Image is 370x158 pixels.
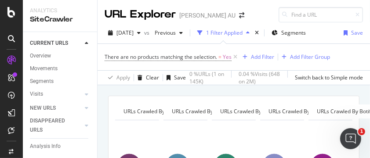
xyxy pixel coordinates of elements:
div: Switch back to Simple mode [295,74,363,81]
span: 1 [358,128,365,135]
div: URL Explorer [105,7,176,22]
button: Apply [105,71,130,85]
div: Visits [30,90,43,99]
span: There are no products matching the selection. [105,53,217,61]
input: Find a URL [279,7,363,22]
div: SiteCrawler [30,14,90,25]
h4: URLs Crawled By Botify By blocked_by_robots_txt [218,104,352,118]
a: NEW URLS [30,104,82,113]
span: Previous [151,29,176,36]
div: Segments [30,77,54,86]
div: Analysis Info [30,142,61,151]
a: CURRENT URLS [30,39,82,48]
button: Save [340,26,363,40]
span: URLs Crawled By Botify By blocked_by_robots_txt [220,108,339,115]
a: DISAPPEARED URLS [30,116,82,135]
div: DISAPPEARED URLS [30,116,74,135]
div: [PERSON_NAME] AU [179,11,236,20]
div: 1 Filter Applied [206,29,243,36]
div: Movements [30,64,58,73]
div: CURRENT URLS [30,39,68,48]
div: Save [351,29,363,36]
div: Add Filter Group [290,53,330,61]
span: Yes [223,51,232,63]
div: Add Filter [251,53,274,61]
div: Analytics [30,7,90,14]
a: Visits [30,90,82,99]
span: Segments [281,29,306,36]
div: Save [174,74,186,81]
h4: URLs Crawled By Botify By for_smartindex [170,104,288,118]
span: URLs Crawled By Botify By for_smartindex [172,108,275,115]
a: Analysis Info [30,142,91,151]
div: Apply [116,74,130,81]
span: vs [144,29,151,36]
span: URLs Crawled By Botify By hn_core_segments [123,108,236,115]
a: Overview [30,51,91,61]
span: 2025 Aug. 3rd [116,29,134,36]
div: 0 % URLs ( 1 on 145K ) [189,70,228,85]
button: 1 Filter Applied [194,26,253,40]
button: Clear [134,71,159,85]
span: = [218,53,221,61]
div: times [253,29,261,37]
div: arrow-right-arrow-left [239,12,244,18]
h4: URLs Crawled By Botify By hn_core_segments [122,104,249,118]
button: [DATE] [105,26,144,40]
a: Segments [30,77,91,86]
button: Switch back to Simple mode [291,71,363,85]
a: Movements [30,64,91,73]
button: Save [163,71,186,85]
button: Add Filter [239,52,274,62]
button: Segments [268,26,309,40]
button: Previous [151,26,186,40]
div: Clear [146,74,159,81]
div: Overview [30,51,51,61]
button: Add Filter Group [278,52,330,62]
div: 0.04 % Visits ( 648 on 2M ) [239,70,284,85]
div: NEW URLS [30,104,56,113]
iframe: Intercom live chat [340,128,361,149]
